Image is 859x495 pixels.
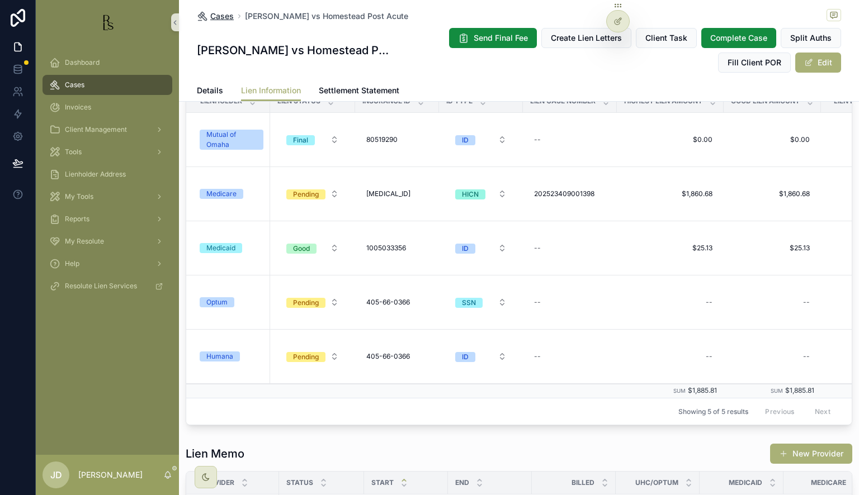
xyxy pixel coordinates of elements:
span: 202523409001398 [534,189,594,198]
a: $0.00 [624,131,717,149]
span: My Resolute [65,237,104,246]
span: End [455,478,469,487]
div: Medicare [206,189,237,199]
div: -- [534,298,541,307]
span: Client Management [65,125,127,134]
div: -- [534,244,541,253]
span: $0.00 [628,135,712,144]
div: ID [462,244,469,254]
span: Help [65,259,79,268]
div: Pending [293,189,319,199]
span: Medicare [811,478,846,487]
button: Client Task [636,28,697,48]
div: Final [293,135,308,145]
button: Select Button [446,130,516,150]
span: $1,860.68 [735,189,810,198]
button: Select Button [277,130,348,150]
a: Cases [197,11,234,22]
div: Good [293,244,310,254]
span: Client Task [645,32,687,44]
button: New Provider [770,444,852,464]
span: Reports [65,215,89,223]
a: Select Button [446,183,516,204]
div: Mutual of Omaha [206,130,257,150]
div: -- [706,352,712,361]
span: Settlement Statement [319,85,399,96]
div: -- [706,298,712,307]
span: Cases [210,11,234,22]
div: ID [462,352,469,362]
span: Lienholder Address [65,170,126,179]
button: Select Button [277,292,348,312]
a: -- [530,293,610,311]
a: Select Button [277,183,348,204]
a: -- [624,348,717,365]
button: Select Button [277,184,348,204]
a: Humana [200,351,263,361]
button: Select Button [446,346,516,367]
span: UHC/Optum [635,478,678,487]
div: -- [534,352,541,361]
a: $25.13 [624,239,717,257]
a: Client Management [43,120,172,140]
a: $1,860.68 [730,185,814,203]
span: Tools [65,147,82,156]
span: Dashboard [65,58,100,67]
span: Showing 5 of 5 results [678,407,748,416]
span: Create Lien Letters [551,32,622,44]
span: Cases [65,80,84,89]
span: Provider [200,478,234,487]
a: -- [530,239,610,257]
span: $1,860.68 [628,189,712,198]
div: ID [462,135,469,145]
button: Complete Case [701,28,776,48]
a: -- [624,293,717,311]
img: App logo [98,13,116,31]
div: scrollable content [36,45,179,311]
span: Resolute Lien Services [65,282,137,291]
div: Pending [293,352,319,362]
a: Reports [43,209,172,229]
span: Status [286,478,313,487]
div: -- [803,298,810,307]
button: Select Button [446,292,516,312]
a: [MEDICAL_ID] [362,185,432,203]
button: Select Button [446,184,516,204]
h1: Lien Memo [186,446,244,461]
span: Invoices [65,103,91,112]
button: Send Final Fee [449,28,537,48]
a: $25.13 [730,239,814,257]
button: Select Button [277,238,348,258]
a: Invoices [43,97,172,117]
a: Help [43,254,172,274]
span: Split Auths [790,32,832,44]
div: Pending [293,298,319,308]
a: [PERSON_NAME] vs Homestead Post Acute [245,11,408,22]
a: 80519290 [362,131,432,149]
a: $1,860.68 [624,185,717,203]
a: -- [730,348,814,365]
button: Select Button [277,346,348,367]
a: Select Button [446,237,516,259]
span: Lien Information [241,85,301,96]
span: $25.13 [628,244,712,253]
span: Fill Client POR [728,57,781,68]
span: $1,885.81 [688,386,717,394]
span: Start [371,478,394,487]
a: Select Button [277,346,348,367]
a: -- [530,131,610,149]
span: JD [50,468,62,482]
div: -- [534,135,541,144]
span: 405-66-0366 [366,298,410,307]
button: Split Auths [781,28,841,48]
span: $25.13 [735,244,810,253]
a: Tools [43,142,172,162]
a: Lien Information [241,80,301,102]
div: SSN [462,298,476,308]
a: Resolute Lien Services [43,276,172,296]
a: My Tools [43,187,172,207]
span: 1005033356 [366,244,406,253]
span: $0.00 [735,135,810,144]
